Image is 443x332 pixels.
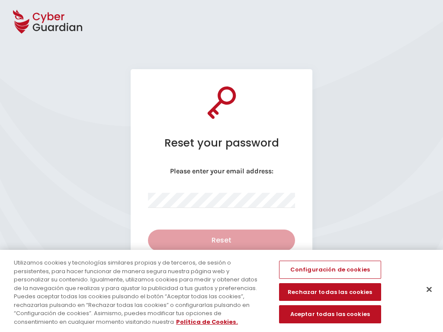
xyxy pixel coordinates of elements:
div: Reset [154,235,289,246]
button: Aceptar todas las cookies [279,305,381,323]
button: Reset [148,230,295,251]
div: Utilizamos cookies y tecnologías similares propias y de terceros, de sesión o persistentes, para ... [14,259,266,326]
button: Cerrar [420,280,439,299]
p: Please enter your email address: [148,167,295,176]
button: Configuración de cookies [279,261,381,279]
a: Más información sobre su privacidad, se abre en una nueva pestaña [176,318,238,326]
button: Rechazar todas las cookies [279,283,381,301]
h1: Reset your password [148,136,295,150]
